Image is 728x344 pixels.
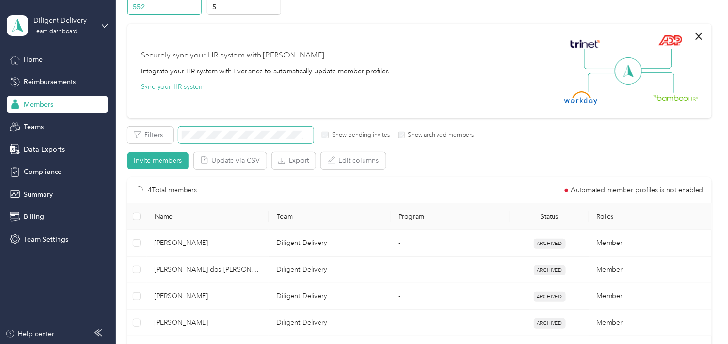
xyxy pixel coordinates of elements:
label: Show archived members [405,131,474,140]
span: [PERSON_NAME] [155,238,262,248]
span: Billing [24,212,44,222]
button: Export [272,152,316,169]
button: Update via CSV [194,152,267,169]
th: Program [391,203,510,230]
span: ARCHIVED [534,265,566,275]
td: Member [589,230,712,257]
td: Jennifer Santos [147,283,269,310]
span: [PERSON_NAME] [155,291,262,301]
img: Trinet [568,37,602,51]
td: Diligent Delivery [269,257,391,283]
span: Automated member profiles is not enabled [571,187,704,194]
span: ARCHIVED [534,318,566,329]
span: ARCHIVED [534,239,566,249]
img: Line Left Down [588,72,622,92]
span: Team Settings [24,234,68,244]
img: Workday [564,91,598,105]
span: Teams [24,122,44,132]
img: Line Right Up [639,49,672,69]
span: Data Exports [24,144,65,155]
span: Members [24,100,53,110]
td: Diligent Delivery [269,310,391,336]
th: Status [510,203,589,230]
label: Show pending invites [329,131,390,140]
button: Invite members [127,152,189,169]
td: Member [589,283,712,310]
button: Edit columns [321,152,386,169]
span: [PERSON_NAME] [155,317,262,328]
td: Member [589,310,712,336]
iframe: Everlance-gr Chat Button Frame [674,290,728,344]
div: Diligent Delivery [33,15,94,26]
span: ARCHIVED [534,292,566,302]
div: Securely sync your HR system with [PERSON_NAME] [141,50,324,61]
td: - [391,230,510,257]
td: Member [589,257,712,283]
span: Reimbursements [24,77,76,87]
button: Sync your HR system [141,82,204,92]
img: BambooHR [654,94,698,101]
span: Summary [24,189,53,200]
div: Integrate your HR system with Everlance to automatically update member profiles. [141,66,391,76]
button: Help center [5,329,55,339]
span: Home [24,55,43,65]
p: 5 [212,2,278,12]
td: Diligent Delivery [269,283,391,310]
span: Name [155,213,262,221]
div: Team dashboard [33,29,78,35]
span: Compliance [24,167,62,177]
td: Ricardo Vidal dos Santos [147,257,269,283]
td: Marcelo VazDosSantos [147,310,269,336]
td: - [391,310,510,336]
p: 4 Total members [148,185,197,196]
img: Line Left Up [584,49,618,70]
img: ADP [658,35,682,46]
th: Roles [589,203,712,230]
td: Juan Santos [147,230,269,257]
span: [PERSON_NAME] dos [PERSON_NAME] [155,264,262,275]
p: 552 [133,2,199,12]
button: Filters [127,127,173,143]
td: - [391,283,510,310]
th: Team [269,203,391,230]
img: Line Right Down [641,72,674,93]
td: Diligent Delivery [269,230,391,257]
th: Name [147,203,269,230]
td: - [391,257,510,283]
